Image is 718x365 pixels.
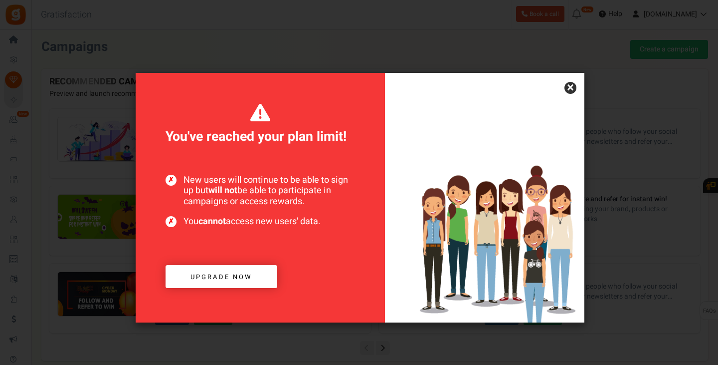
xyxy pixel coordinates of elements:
img: Increased users [385,123,584,323]
span: You've reached your plan limit! [166,103,355,147]
span: New users will continue to be able to sign up but be able to participate in campaigns or access r... [166,175,355,207]
span: Upgrade now [190,272,252,282]
b: cannot [198,215,226,228]
a: × [564,82,576,94]
b: will not [208,184,237,197]
a: Upgrade now [166,265,277,289]
span: You access new users' data. [166,216,355,227]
